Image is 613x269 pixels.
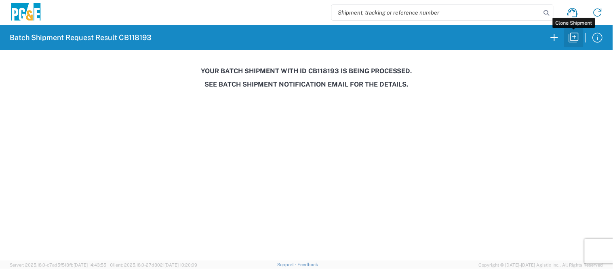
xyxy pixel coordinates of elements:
[10,263,106,267] span: Server: 2025.18.0-c7ad5f513fb
[6,67,607,75] h3: Your batch shipment with id CB118193 is being processed.
[10,3,42,22] img: pge
[332,5,541,20] input: Shipment, tracking or reference number
[110,263,197,267] span: Client: 2025.18.0-27d3021
[6,80,607,88] h3: See Batch Shipment Notification email for the details.
[479,261,603,269] span: Copyright © [DATE]-[DATE] Agistix Inc., All Rights Reserved
[164,263,197,267] span: [DATE] 10:20:09
[10,33,152,42] h2: Batch Shipment Request Result CB118193
[74,263,106,267] span: [DATE] 14:43:55
[297,262,318,267] a: Feedback
[278,262,298,267] a: Support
